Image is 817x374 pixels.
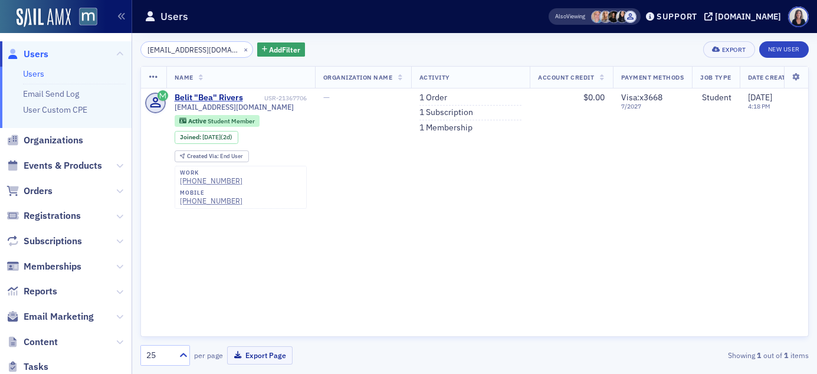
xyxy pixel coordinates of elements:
[24,159,102,172] span: Events & Products
[180,133,202,141] span: Joined :
[202,133,221,141] span: [DATE]
[323,73,393,81] span: Organization Name
[788,6,809,27] span: Profile
[755,350,763,360] strong: 1
[6,159,102,172] a: Events & Products
[594,350,809,360] div: Showing out of items
[180,196,242,205] a: [PHONE_NUMBER]
[208,117,255,125] span: Student Member
[6,235,82,248] a: Subscriptions
[538,73,594,81] span: Account Credit
[245,94,307,102] div: USR-21367706
[748,102,770,110] time: 4:18 PM
[175,103,294,111] span: [EMAIL_ADDRESS][DOMAIN_NAME]
[24,310,94,323] span: Email Marketing
[180,176,242,185] a: [PHONE_NUMBER]
[194,350,223,360] label: per page
[187,153,243,160] div: End User
[24,134,83,147] span: Organizations
[24,360,48,373] span: Tasks
[175,73,193,81] span: Name
[24,185,53,198] span: Orders
[175,93,243,103] a: Belit "Bea" Rivers
[419,107,473,118] a: 1 Subscription
[583,92,605,103] span: $0.00
[24,336,58,349] span: Content
[23,68,44,79] a: Users
[6,285,57,298] a: Reports
[71,8,97,28] a: View Homepage
[6,310,94,323] a: Email Marketing
[6,185,53,198] a: Orders
[419,93,447,103] a: 1 Order
[608,11,620,23] span: Lauren McDonough
[748,73,794,81] span: Date Created
[621,73,684,81] span: Payment Methods
[17,8,71,27] img: SailAMX
[6,48,48,61] a: Users
[715,11,781,22] div: [DOMAIN_NAME]
[160,9,188,24] h1: Users
[24,260,81,273] span: Memberships
[599,11,612,23] span: Emily Trott
[621,92,662,103] span: Visa : x3668
[79,8,97,26] img: SailAMX
[704,12,785,21] button: [DOMAIN_NAME]
[700,73,731,81] span: Job Type
[175,131,238,144] div: Joined: 2025-10-11 00:00:00
[748,92,772,103] span: [DATE]
[759,41,809,58] a: New User
[175,115,260,127] div: Active: Active: Student Member
[6,260,81,273] a: Memberships
[202,133,232,141] div: (2d)
[323,92,330,103] span: —
[187,152,220,160] span: Created Via :
[241,44,251,54] button: ×
[700,93,731,103] div: Student
[616,11,628,23] span: Tyra Washington
[140,41,253,58] input: Search…
[657,11,697,22] div: Support
[621,103,684,110] span: 7 / 2027
[179,117,254,124] a: Active Student Member
[24,235,82,248] span: Subscriptions
[24,209,81,222] span: Registrations
[23,88,79,99] a: Email Send Log
[227,346,293,365] button: Export Page
[591,11,603,23] span: Dee Sullivan
[6,209,81,222] a: Registrations
[23,104,87,115] a: User Custom CPE
[722,47,746,53] div: Export
[188,117,208,125] span: Active
[257,42,306,57] button: AddFilter
[146,349,172,362] div: 25
[6,360,48,373] a: Tasks
[555,12,566,20] div: Also
[180,169,242,176] div: work
[6,134,83,147] a: Organizations
[419,73,450,81] span: Activity
[782,350,790,360] strong: 1
[24,285,57,298] span: Reports
[180,189,242,196] div: mobile
[24,48,48,61] span: Users
[419,123,473,133] a: 1 Membership
[624,11,636,23] span: Justin Chase
[6,336,58,349] a: Content
[555,12,585,21] span: Viewing
[175,150,249,163] div: Created Via: End User
[269,44,300,55] span: Add Filter
[703,41,754,58] button: Export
